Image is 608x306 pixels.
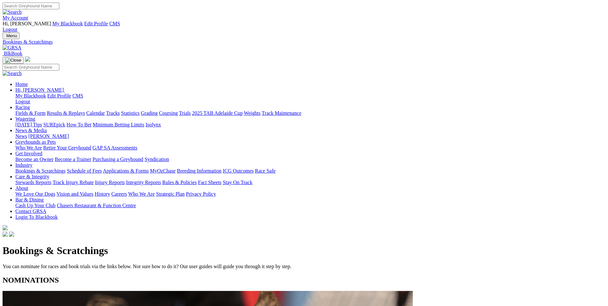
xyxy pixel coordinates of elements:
[111,191,127,197] a: Careers
[15,185,28,191] a: About
[15,122,42,127] a: [DATE] Tips
[95,191,110,197] a: History
[3,21,605,32] div: My Account
[15,191,605,197] div: About
[15,105,30,110] a: Racing
[15,157,54,162] a: Become an Owner
[121,110,140,116] a: Statistics
[3,264,605,269] p: You can nominate for races and book trials via the links below. Not sure how to do it? Our user g...
[3,45,21,51] img: GRSA
[15,180,51,185] a: Stewards Reports
[5,58,21,63] img: Close
[103,168,149,174] a: Applications & Forms
[43,145,91,150] a: Retire Your Greyhound
[15,145,605,151] div: Greyhounds as Pets
[15,203,605,208] div: Bar & Dining
[192,110,243,116] a: 2025 TAB Adelaide Cup
[28,133,69,139] a: [PERSON_NAME]
[15,208,46,214] a: Contact GRSA
[15,110,46,116] a: Fields & Form
[15,87,65,93] a: Hi, [PERSON_NAME]
[145,157,169,162] a: Syndication
[3,21,51,26] span: Hi, [PERSON_NAME]
[15,157,605,162] div: Get Involved
[15,133,605,139] div: News & Media
[159,110,178,116] a: Coursing
[4,51,22,56] span: BlkBook
[15,128,47,133] a: News & Media
[3,276,605,285] h2: NOMINATIONS
[93,145,137,150] a: GAP SA Assessments
[3,51,22,56] a: BlkBook
[3,27,17,32] a: Logout
[53,180,94,185] a: Track Injury Rebate
[3,39,605,45] a: Bookings & Scratchings
[55,157,91,162] a: Become a Trainer
[15,93,605,105] div: Hi, [PERSON_NAME]
[223,180,252,185] a: Stay On Track
[186,191,216,197] a: Privacy Policy
[3,15,28,21] a: My Account
[15,203,55,208] a: Cash Up Your Club
[15,139,56,145] a: Greyhounds as Pets
[15,174,49,179] a: Care & Integrity
[3,225,8,230] img: logo-grsa-white.png
[15,81,28,87] a: Home
[47,110,85,116] a: Results & Replays
[3,64,59,71] input: Search
[223,168,254,174] a: ICG Outcomes
[128,191,155,197] a: Who We Are
[177,168,221,174] a: Breeding Information
[15,87,64,93] span: Hi, [PERSON_NAME]
[15,168,605,174] div: Industry
[57,203,136,208] a: Chasers Restaurant & Function Centre
[15,99,30,104] a: Logout
[15,116,35,122] a: Wagering
[52,21,83,26] a: My Blackbook
[15,145,42,150] a: Who We Are
[43,122,65,127] a: SUREpick
[15,214,58,220] a: Login To Blackbook
[106,110,120,116] a: Tracks
[84,21,108,26] a: Edit Profile
[3,71,22,76] img: Search
[141,110,158,116] a: Grading
[156,191,185,197] a: Strategic Plan
[47,93,71,98] a: Edit Profile
[3,3,59,9] input: Search
[244,110,261,116] a: Weights
[162,180,197,185] a: Rules & Policies
[15,133,27,139] a: News
[95,180,125,185] a: Injury Reports
[179,110,191,116] a: Trials
[15,110,605,116] div: Racing
[15,93,46,98] a: My Blackbook
[146,122,161,127] a: Isolynx
[67,122,92,127] a: How To Bet
[15,168,65,174] a: Bookings & Scratchings
[3,232,8,237] img: facebook.svg
[255,168,275,174] a: Race Safe
[15,151,42,156] a: Get Involved
[67,168,102,174] a: Schedule of Fees
[15,122,605,128] div: Wagering
[3,245,605,257] h1: Bookings & Scratchings
[15,191,55,197] a: We Love Our Dogs
[15,197,44,202] a: Bar & Dining
[56,191,93,197] a: Vision and Values
[3,9,22,15] img: Search
[3,57,24,64] button: Toggle navigation
[109,21,120,26] a: CMS
[72,93,83,98] a: CMS
[9,232,14,237] img: twitter.svg
[86,110,105,116] a: Calendar
[25,56,30,62] img: logo-grsa-white.png
[93,157,143,162] a: Purchasing a Greyhound
[15,162,32,168] a: Industry
[15,180,605,185] div: Care & Integrity
[93,122,144,127] a: Minimum Betting Limits
[126,180,161,185] a: Integrity Reports
[262,110,301,116] a: Track Maintenance
[198,180,221,185] a: Fact Sheets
